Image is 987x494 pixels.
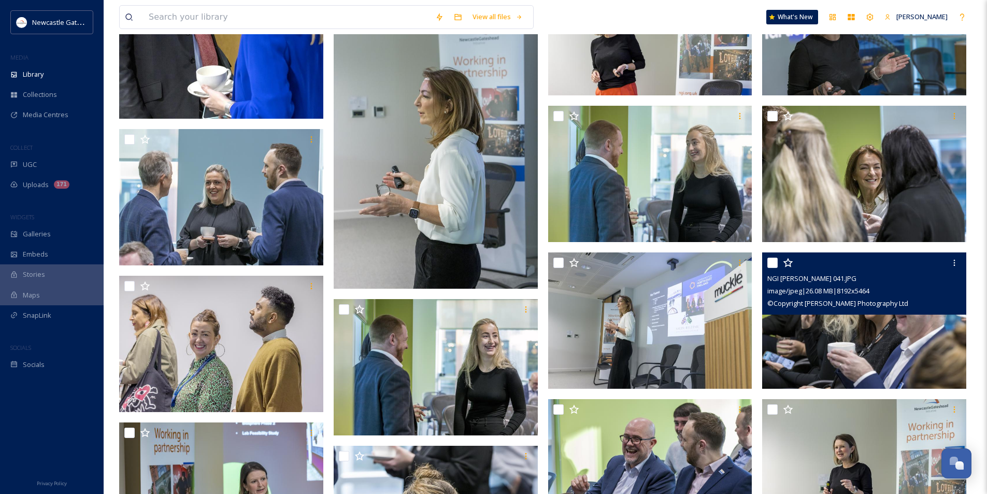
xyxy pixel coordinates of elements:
[23,310,51,320] span: SnapLink
[767,299,908,308] span: © Copyright [PERSON_NAME] Photography Ltd
[23,180,49,190] span: Uploads
[23,270,45,279] span: Stories
[10,213,34,221] span: WIDGETS
[896,12,948,21] span: [PERSON_NAME]
[467,7,528,27] a: View all files
[17,17,27,27] img: DqD9wEUd_400x400.jpg
[879,7,953,27] a: [PERSON_NAME]
[941,448,971,478] button: Open Chat
[119,276,323,412] img: NGI Muckle 022.JPG
[548,106,752,242] img: NGI Muckle 033.JPG
[54,180,69,189] div: 171
[37,480,67,487] span: Privacy Policy
[23,110,68,120] span: Media Centres
[767,274,856,283] span: NGI [PERSON_NAME] 041.JPG
[144,6,430,29] input: Search your library
[762,106,966,242] img: NGI Muckle 026.JPG
[334,299,538,435] img: NGI Muckle 032.JPG
[23,160,37,170] span: UGC
[23,290,40,300] span: Maps
[766,10,818,24] a: What's New
[548,252,752,389] img: NGI Muckle 068.JPG
[10,144,33,151] span: COLLECT
[23,360,45,370] span: Socials
[10,344,31,351] span: SOCIALS
[119,129,323,265] img: NGI Muckle 034.JPG
[762,252,966,389] img: NGI Muckle 041.JPG
[32,17,127,27] span: Newcastle Gateshead Initiative
[10,53,28,61] span: MEDIA
[23,249,48,259] span: Embeds
[37,476,67,489] a: Privacy Policy
[23,69,44,79] span: Library
[767,286,869,295] span: image/jpeg | 26.08 MB | 8192 x 5464
[23,90,57,100] span: Collections
[23,229,51,239] span: Galleries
